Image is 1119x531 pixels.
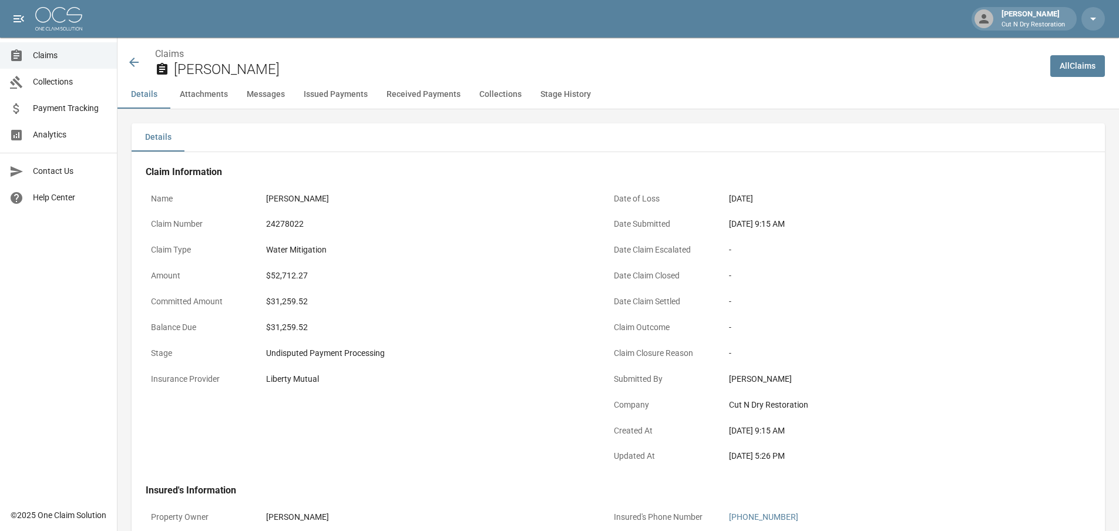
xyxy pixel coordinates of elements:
p: Claim Type [146,238,251,261]
span: Help Center [33,191,107,204]
div: 24278022 [266,218,589,230]
div: Cut N Dry Restoration [729,399,1052,411]
div: $31,259.52 [266,321,589,334]
p: Created At [609,419,714,442]
div: $52,712.27 [266,270,589,282]
h4: Insured's Information [146,485,1057,496]
div: - [729,347,1052,359]
span: Analytics [33,129,107,141]
div: - [729,244,1052,256]
p: Name [146,187,251,210]
div: - [729,321,1052,334]
p: Amount [146,264,251,287]
button: Messages [237,80,294,109]
div: Liberty Mutual [266,373,589,385]
p: Insured's Phone Number [609,506,714,529]
span: Collections [33,76,107,88]
p: Date Claim Settled [609,290,714,313]
div: - [729,295,1052,308]
button: open drawer [7,7,31,31]
p: Property Owner [146,506,251,529]
p: Date of Loss [609,187,714,210]
p: Claim Outcome [609,316,714,339]
div: - [729,270,1052,282]
p: Insurance Provider [146,368,251,391]
div: Water Mitigation [266,244,589,256]
div: [DATE] 9:15 AM [729,218,1052,230]
div: anchor tabs [117,80,1119,109]
p: Balance Due [146,316,251,339]
button: Stage History [531,80,600,109]
p: Updated At [609,445,714,468]
img: ocs-logo-white-transparent.png [35,7,82,31]
span: Contact Us [33,165,107,177]
p: Cut N Dry Restoration [1002,20,1065,30]
div: [PERSON_NAME] [266,193,589,205]
div: Undisputed Payment Processing [266,347,589,359]
a: [PHONE_NUMBER] [729,512,798,522]
div: [PERSON_NAME] [729,373,1052,385]
button: Received Payments [377,80,470,109]
div: [DATE] 9:15 AM [729,425,1052,437]
button: Issued Payments [294,80,377,109]
span: Payment Tracking [33,102,107,115]
div: © 2025 One Claim Solution [11,509,106,521]
nav: breadcrumb [155,47,1041,61]
span: Claims [33,49,107,62]
p: Date Submitted [609,213,714,236]
button: Collections [470,80,531,109]
a: AllClaims [1050,55,1105,77]
p: Submitted By [609,368,714,391]
button: Details [132,123,184,152]
button: Attachments [170,80,237,109]
p: Committed Amount [146,290,251,313]
div: $31,259.52 [266,295,589,308]
div: [PERSON_NAME] [997,8,1070,29]
p: Date Claim Escalated [609,238,714,261]
div: [PERSON_NAME] [266,511,589,523]
button: Details [117,80,170,109]
p: Stage [146,342,251,365]
p: Date Claim Closed [609,264,714,287]
p: Company [609,394,714,416]
h4: Claim Information [146,166,1057,178]
div: [DATE] [729,193,1052,205]
div: details tabs [132,123,1105,152]
p: Claim Number [146,213,251,236]
a: Claims [155,48,184,59]
div: [DATE] 5:26 PM [729,450,1052,462]
h2: [PERSON_NAME] [174,61,1041,78]
p: Claim Closure Reason [609,342,714,365]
